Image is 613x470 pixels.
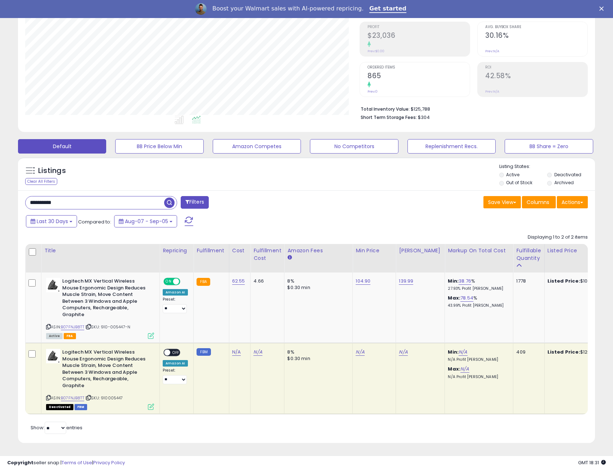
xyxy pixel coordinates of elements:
[599,6,607,11] div: Close
[61,395,84,401] a: B07FNJB8TT
[287,355,347,362] div: $0.30 min
[460,294,473,302] a: 78.54
[287,349,347,355] div: 8%
[62,349,150,391] b: Logitech MX Vertical Wireless Mouse Ergonomic Design Reduces Muscle Strain, Move Content Between ...
[7,459,33,466] strong: Copyright
[547,349,607,355] div: $120.44
[448,247,510,254] div: Markup on Total Cost
[163,360,188,367] div: Amazon AI
[163,247,190,254] div: Repricing
[361,114,417,120] b: Short Term Storage Fees:
[163,297,188,313] div: Preset:
[253,349,262,356] a: N/A
[485,25,587,29] span: Avg. Buybox Share
[361,104,582,113] li: $125,788
[310,139,398,154] button: No Competitors
[499,163,595,170] p: Listing States:
[448,357,508,362] p: N/A Profit [PERSON_NAME]
[181,196,209,209] button: Filters
[578,459,606,466] span: 2025-10-6 18:31 GMT
[448,278,508,291] div: %
[485,72,587,81] h2: 42.58%
[46,278,60,292] img: 31Ig2YzI5iL._SL40_.jpg
[85,324,130,330] span: | SKU: 910-005447-N
[64,333,76,339] span: FBA
[26,215,77,227] button: Last 30 Days
[368,66,470,70] span: Ordered Items
[356,278,370,285] a: 104.90
[407,139,496,154] button: Replenishment Recs.
[7,460,125,466] div: seller snap | |
[527,199,549,206] span: Columns
[460,365,469,373] a: N/A
[212,5,364,12] div: Boost your Walmart sales with AI-powered repricing.
[459,349,467,356] a: N/A
[368,49,384,53] small: Prev: $0.00
[448,278,459,284] b: Min:
[516,349,538,355] div: 409
[287,278,347,284] div: 8%
[356,349,364,356] a: N/A
[62,278,150,320] b: Logitech MX Vertical Wireless Mouse Ergonomic Design Reduces Muscle Strain, Move Content Between ...
[179,279,191,285] span: OFF
[114,215,177,227] button: Aug-07 - Sep-05
[505,139,593,154] button: BB Share = Zero
[459,278,471,285] a: 38.76
[287,254,292,261] small: Amazon Fees.
[115,139,203,154] button: BB Price Below Min
[85,395,123,401] span: | SKU: 910005447
[448,374,508,380] p: N/A Profit [PERSON_NAME]
[46,404,73,410] span: All listings that are unavailable for purchase on Amazon for any reason other than out-of-stock
[75,404,87,410] span: FBM
[399,247,442,254] div: [PERSON_NAME]
[368,25,470,29] span: Profit
[448,349,459,355] b: Min:
[163,289,188,296] div: Amazon AI
[448,303,508,308] p: 43.99% Profit [PERSON_NAME]
[448,295,508,308] div: %
[232,278,245,285] a: 62.55
[78,218,111,225] span: Compared to:
[418,114,430,121] span: $304
[557,196,588,208] button: Actions
[554,179,574,186] label: Archived
[46,349,60,363] img: 31Ig2YzI5iL._SL40_.jpg
[38,166,66,176] h5: Listings
[18,139,106,154] button: Default
[445,244,513,272] th: The percentage added to the cost of goods (COGS) that forms the calculator for Min & Max prices.
[37,218,68,225] span: Last 30 Days
[399,349,407,356] a: N/A
[528,234,588,241] div: Displaying 1 to 2 of 2 items
[46,278,154,338] div: ASIN:
[547,278,607,284] div: $104.90
[232,349,241,356] a: N/A
[170,350,182,356] span: OFF
[448,294,460,301] b: Max:
[197,247,226,254] div: Fulfillment
[287,284,347,291] div: $0.30 min
[197,348,211,356] small: FBM
[485,89,499,94] small: Prev: N/A
[547,278,580,284] b: Listed Price:
[483,196,521,208] button: Save View
[368,31,470,41] h2: $23,036
[93,459,125,466] a: Privacy Policy
[506,179,532,186] label: Out of Stock
[356,247,393,254] div: Min Price
[197,278,210,286] small: FBA
[195,3,207,15] img: Profile image for Adrian
[485,66,587,70] span: ROI
[368,89,378,94] small: Prev: 0
[25,178,57,185] div: Clear All Filters
[485,49,499,53] small: Prev: N/A
[46,349,154,409] div: ASIN:
[485,31,587,41] h2: 30.16%
[164,279,173,285] span: ON
[516,247,541,262] div: Fulfillable Quantity
[125,218,168,225] span: Aug-07 - Sep-05
[516,278,538,284] div: 1778
[448,365,460,372] b: Max:
[522,196,556,208] button: Columns
[163,368,188,384] div: Preset:
[232,247,248,254] div: Cost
